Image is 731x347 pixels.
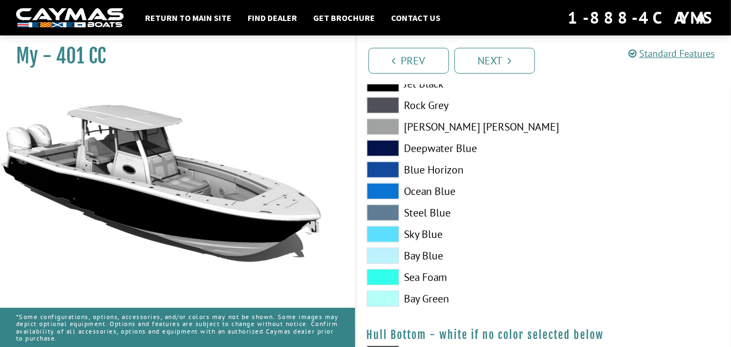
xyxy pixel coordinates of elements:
[16,44,328,68] h1: My - 401 CC
[367,291,533,307] label: Bay Green
[16,8,124,28] img: white-logo-c9c8dbefe5ff5ceceb0f0178aa75bf4bb51f6bca0971e226c86eb53dfe498488.png
[368,48,449,74] a: Prev
[367,328,721,342] h4: Hull Bottom - white if no color selected below
[568,6,715,30] div: 1-888-4CAYMAS
[242,11,302,25] a: Find Dealer
[367,248,533,264] label: Bay Blue
[367,162,533,178] label: Blue Horizon
[140,11,237,25] a: Return to main site
[386,11,446,25] a: Contact Us
[367,183,533,199] label: Ocean Blue
[367,226,533,242] label: Sky Blue
[367,140,533,156] label: Deepwater Blue
[367,205,533,221] label: Steel Blue
[367,269,533,285] label: Sea Foam
[367,97,533,113] label: Rock Grey
[308,11,380,25] a: Get Brochure
[454,48,535,74] a: Next
[16,308,339,347] p: *Some configurations, options, accessories, and/or colors may not be shown. Some images may depic...
[628,47,715,60] a: Standard Features
[367,119,533,135] label: [PERSON_NAME] [PERSON_NAME]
